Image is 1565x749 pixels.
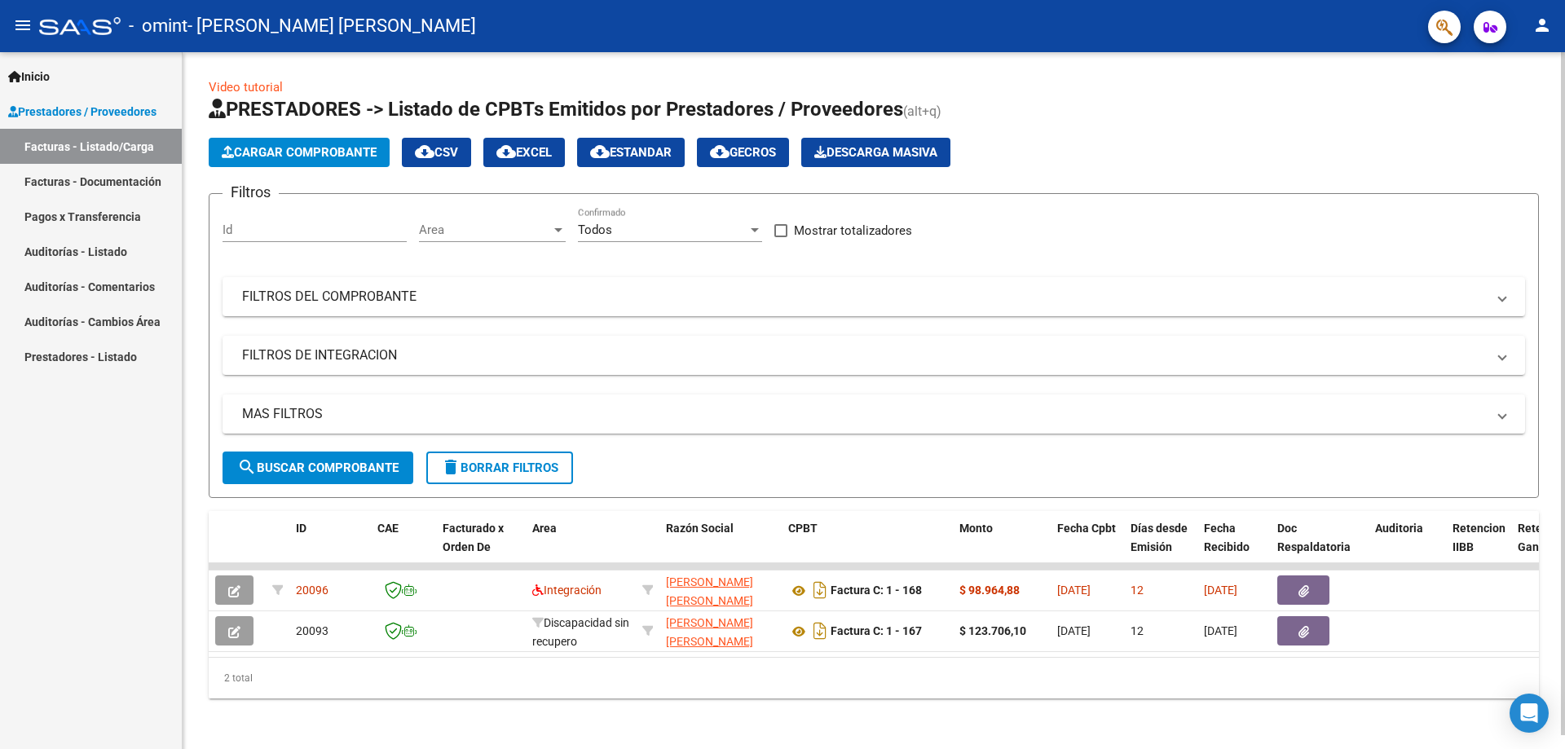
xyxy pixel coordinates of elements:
span: [DATE] [1057,624,1091,637]
span: [PERSON_NAME] [PERSON_NAME] [666,616,753,648]
span: Razón Social [666,522,734,535]
mat-icon: menu [13,15,33,35]
datatable-header-cell: Monto [953,511,1051,583]
button: EXCEL [483,138,565,167]
span: Inicio [8,68,50,86]
datatable-header-cell: Area [526,511,636,583]
mat-expansion-panel-header: MAS FILTROS [223,394,1525,434]
span: [DATE] [1057,584,1091,597]
div: 27386802772 [666,614,775,648]
span: Buscar Comprobante [237,460,399,475]
span: Doc Respaldatoria [1277,522,1351,553]
span: [PERSON_NAME] [PERSON_NAME] [666,575,753,607]
span: 12 [1131,584,1144,597]
datatable-header-cell: ID [289,511,371,583]
button: Descarga Masiva [801,138,950,167]
div: 27386802772 [666,573,775,607]
span: Borrar Filtros [441,460,558,475]
mat-icon: cloud_download [496,142,516,161]
app-download-masive: Descarga masiva de comprobantes (adjuntos) [801,138,950,167]
mat-icon: cloud_download [710,142,730,161]
datatable-header-cell: CPBT [782,511,953,583]
button: Cargar Comprobante [209,138,390,167]
mat-icon: cloud_download [590,142,610,161]
strong: Factura C: 1 - 168 [831,584,922,597]
datatable-header-cell: Facturado x Orden De [436,511,526,583]
a: Video tutorial [209,80,283,95]
span: Retencion IIBB [1453,522,1505,553]
span: - [PERSON_NAME] [PERSON_NAME] [187,8,476,44]
button: Borrar Filtros [426,452,573,484]
mat-expansion-panel-header: FILTROS DEL COMPROBANTE [223,277,1525,316]
span: Integración [532,584,602,597]
span: Facturado x Orden De [443,522,504,553]
span: Días desde Emisión [1131,522,1188,553]
button: CSV [402,138,471,167]
mat-panel-title: MAS FILTROS [242,405,1486,423]
span: Fecha Cpbt [1057,522,1116,535]
datatable-header-cell: Razón Social [659,511,782,583]
mat-expansion-panel-header: FILTROS DE INTEGRACION [223,336,1525,375]
datatable-header-cell: CAE [371,511,436,583]
datatable-header-cell: Auditoria [1369,511,1446,583]
span: Discapacidad sin recupero [532,616,629,648]
mat-icon: search [237,457,257,477]
span: [DATE] [1204,584,1237,597]
span: (alt+q) [903,104,941,119]
span: Estandar [590,145,672,160]
span: [DATE] [1204,624,1237,637]
span: Auditoria [1375,522,1423,535]
span: Descarga Masiva [814,145,937,160]
span: Monto [959,522,993,535]
button: Buscar Comprobante [223,452,413,484]
datatable-header-cell: Fecha Recibido [1197,511,1271,583]
button: Estandar [577,138,685,167]
mat-icon: cloud_download [415,142,434,161]
span: ID [296,522,306,535]
i: Descargar documento [809,577,831,603]
strong: $ 98.964,88 [959,584,1020,597]
span: Cargar Comprobante [222,145,377,160]
span: - omint [129,8,187,44]
datatable-header-cell: Fecha Cpbt [1051,511,1124,583]
mat-panel-title: FILTROS DEL COMPROBANTE [242,288,1486,306]
datatable-header-cell: Retencion IIBB [1446,511,1511,583]
div: Open Intercom Messenger [1510,694,1549,733]
span: 20093 [296,624,328,637]
mat-icon: delete [441,457,461,477]
span: Prestadores / Proveedores [8,103,156,121]
strong: $ 123.706,10 [959,624,1026,637]
span: CPBT [788,522,818,535]
span: 20096 [296,584,328,597]
span: Area [419,222,551,237]
span: Mostrar totalizadores [794,221,912,240]
h3: Filtros [223,181,279,204]
span: EXCEL [496,145,552,160]
i: Descargar documento [809,618,831,644]
datatable-header-cell: Días desde Emisión [1124,511,1197,583]
span: Gecros [710,145,776,160]
strong: Factura C: 1 - 167 [831,625,922,638]
span: CSV [415,145,458,160]
span: CAE [377,522,399,535]
mat-icon: person [1532,15,1552,35]
button: Gecros [697,138,789,167]
span: Fecha Recibido [1204,522,1250,553]
span: Area [532,522,557,535]
span: PRESTADORES -> Listado de CPBTs Emitidos por Prestadores / Proveedores [209,98,903,121]
datatable-header-cell: Doc Respaldatoria [1271,511,1369,583]
span: Todos [578,222,612,237]
span: 12 [1131,624,1144,637]
div: 2 total [209,658,1539,698]
mat-panel-title: FILTROS DE INTEGRACION [242,346,1486,364]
